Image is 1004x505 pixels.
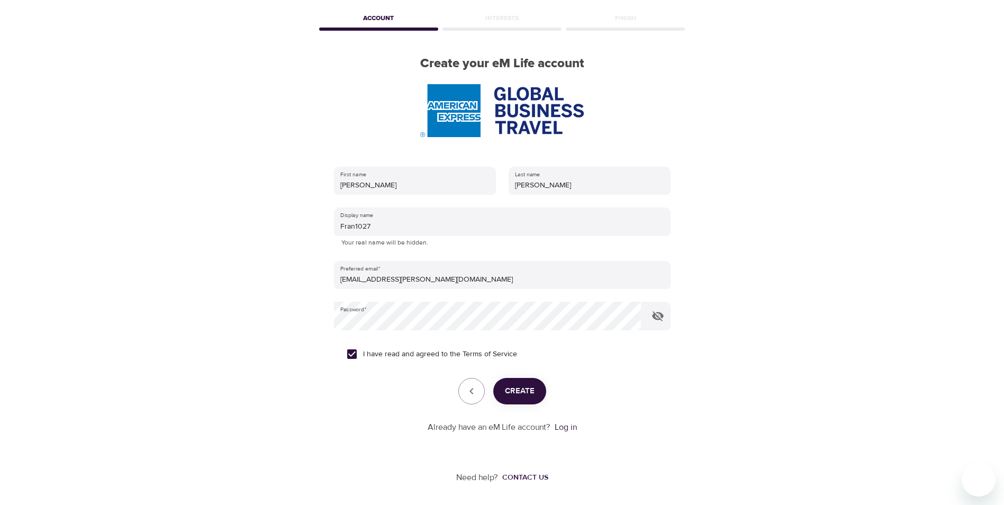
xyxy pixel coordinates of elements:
[493,378,546,404] button: Create
[363,349,517,360] span: I have read and agreed to the
[502,472,548,483] div: Contact us
[555,422,577,432] a: Log in
[498,472,548,483] a: Contact us
[341,238,663,248] p: Your real name will be hidden.
[463,349,517,360] a: Terms of Service
[505,384,535,398] span: Create
[428,421,550,434] p: Already have an eM Life account?
[456,472,498,484] p: Need help?
[420,84,583,137] img: AmEx%20GBT%20logo.png
[317,56,688,71] h2: Create your eM Life account
[962,463,996,497] iframe: Button to launch messaging window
